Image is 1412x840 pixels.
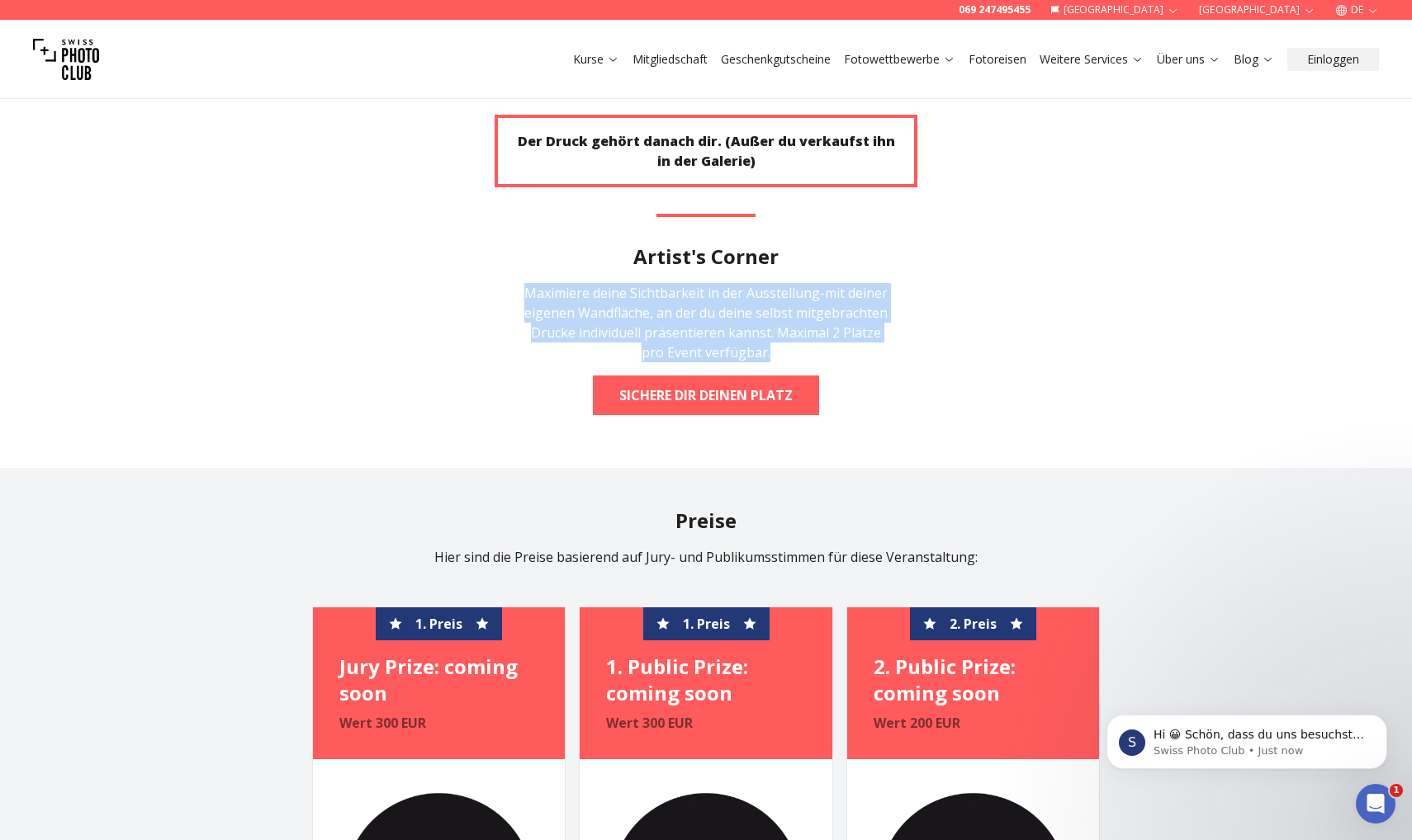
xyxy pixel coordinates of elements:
h2: Preise [191,507,1221,534]
a: Fotowettbewerbe [844,51,955,68]
button: Fotoreisen [962,48,1033,71]
span: 1 [1390,784,1403,797]
p: Wert 300 EUR [339,713,538,733]
a: Über uns [1157,51,1220,68]
button: Kurse [566,48,626,71]
h2: Artist's Corner [633,243,779,270]
button: Geschenkgutscheine [714,48,837,71]
button: Weitere Services [1033,48,1150,71]
span: 1. Preis [415,614,462,634]
span: 2. Preis [950,614,997,634]
img: Swiss photo club [33,26,99,92]
p: Hier sind die Preise basierend auf Jury- und Publikumsstimmen für diese Veranstaltung: [191,547,1221,567]
button: Blog [1227,48,1281,71]
a: 069 247495455 [959,3,1031,17]
a: Sichere dir deinen Platz [593,375,819,415]
div: Maximiere deine Sichtbarkeit in der Ausstellung-mit deiner eigenen Wandfläche, an der du deine se... [521,283,891,362]
h4: Jury Prize: coming soon [339,654,538,706]
a: Kurse [573,51,619,68]
button: Fotowettbewerbe [837,48,962,71]
button: Über uns [1150,48,1227,71]
button: Mitgliedschaft [626,48,714,71]
h4: 1. Public Prize: coming soon [606,654,805,706]
a: Weitere Services [1040,51,1144,68]
a: Mitgliedschaft [633,51,708,68]
a: Fotoreisen [969,51,1026,68]
span: 1. Preis [683,614,730,634]
p: Wert 300 EUR [606,713,805,733]
a: Geschenkgutscheine [721,51,831,68]
iframe: Intercom live chat [1356,784,1395,823]
button: Einloggen [1287,48,1379,71]
a: Blog [1234,51,1274,68]
p: Wert 200 EUR [874,713,1073,733]
h4: 2. Public Prize: coming soon [874,654,1073,706]
iframe: Intercom notifications message [1082,680,1412,795]
strong: Der Druck gehört danach dir. (Außer du verkaufst ihn in der Galerie) [518,132,895,170]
